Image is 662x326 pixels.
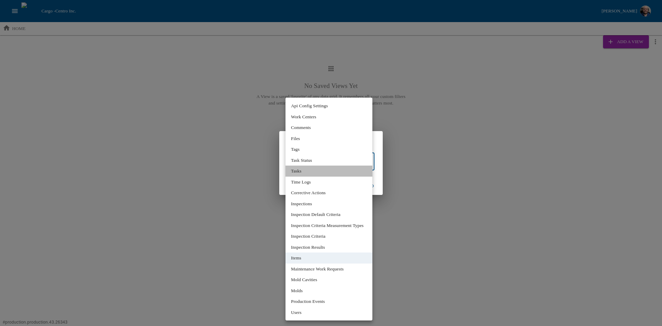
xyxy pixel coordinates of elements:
li: Tags [285,144,372,155]
li: Users [285,307,372,318]
li: Molds [285,285,372,296]
li: Task Status [285,155,372,166]
li: Time Logs [285,177,372,188]
li: Inspection Criteria [285,231,372,242]
li: Tasks [285,166,372,177]
li: Inspection Results [285,242,372,253]
li: Production Events [285,296,372,307]
li: Corrective Actions [285,187,372,198]
li: Inspection Criteria Measurement Types [285,220,372,231]
li: Mold Cavities [285,274,372,285]
li: Api Config Settings [285,100,372,111]
li: Work Centers [285,111,372,122]
li: Comments [285,122,372,133]
li: Maintenance Work Requests [285,264,372,275]
li: Files [285,133,372,144]
li: Inspection Default Criteria [285,209,372,220]
li: Inspections [285,198,372,209]
li: Items [285,253,372,264]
